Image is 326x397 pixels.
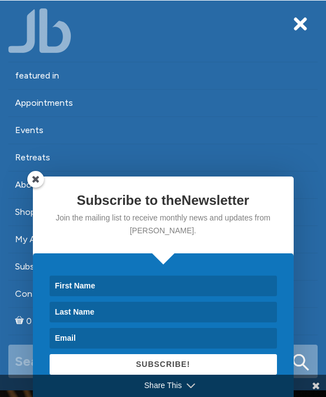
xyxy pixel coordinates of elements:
[50,276,277,296] input: First Name
[50,193,277,208] h2: Subscribe to theNewsletter
[50,328,277,349] input: Email
[8,171,318,198] a: About
[8,62,318,89] a: featured in
[50,212,277,237] p: Join the mailing list to receive monthly news and updates from [PERSON_NAME].
[50,302,277,322] input: Last Name
[8,144,318,171] a: Retreats
[8,117,318,144] a: Events
[136,360,190,369] span: SUBSCRIBE!
[50,354,277,375] button: SUBSCRIBE!
[8,8,71,53] img: Jamie Butler. The Everyday Medium
[8,90,318,116] a: Appointments
[293,17,309,30] button: Toggle navigation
